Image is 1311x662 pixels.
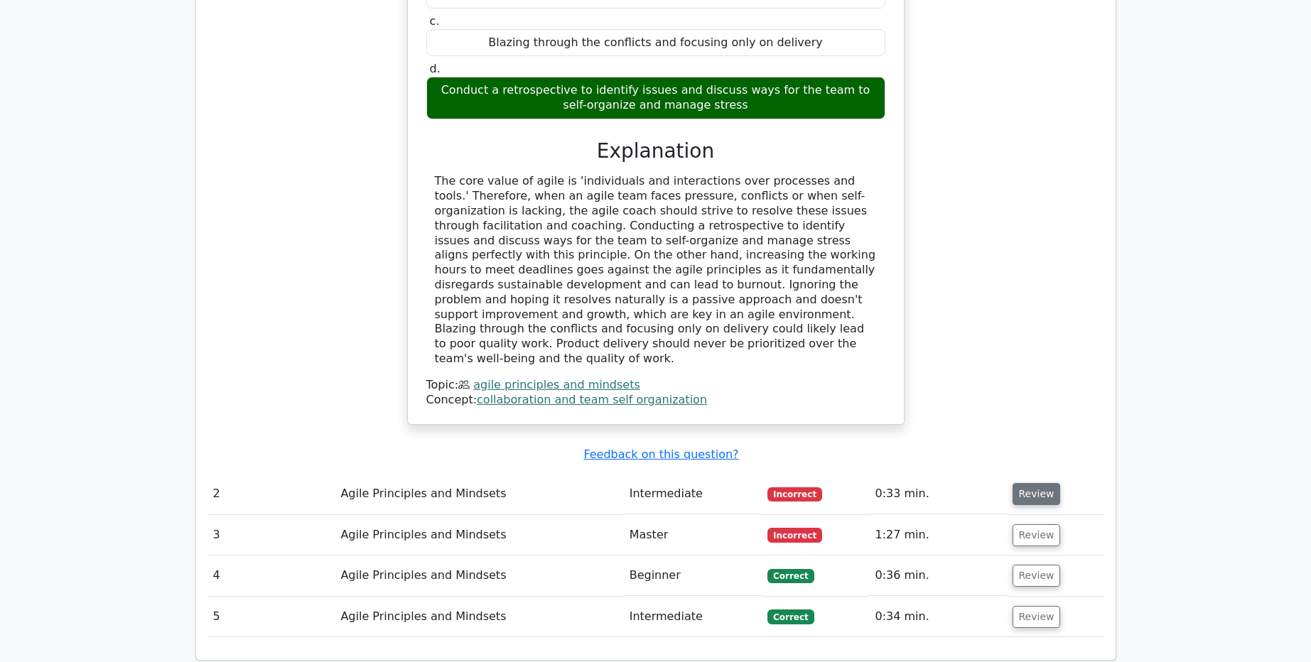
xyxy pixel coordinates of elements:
span: Correct [767,569,814,583]
div: The core value of agile is 'individuals and interactions over processes and tools.' Therefore, wh... [435,174,877,366]
button: Review [1013,483,1061,505]
td: 0:33 min. [869,474,1006,514]
a: collaboration and team self organization [477,393,707,406]
span: d. [430,62,441,75]
td: 3 [207,515,335,555]
span: Incorrect [767,487,822,501]
h3: Explanation [435,139,877,163]
td: 2 [207,474,335,514]
td: 5 [207,597,335,637]
a: agile principles and mindsets [473,378,640,391]
td: 1:27 min. [869,515,1006,555]
td: Agile Principles and Mindsets [335,474,623,514]
td: 0:34 min. [869,597,1006,637]
td: Agile Principles and Mindsets [335,597,623,637]
button: Review [1013,524,1061,546]
span: Incorrect [767,528,822,542]
td: Intermediate [624,474,762,514]
button: Review [1013,606,1061,628]
td: Beginner [624,555,762,596]
td: Agile Principles and Mindsets [335,515,623,555]
td: 4 [207,555,335,596]
div: Topic: [426,378,885,393]
a: Feedback on this question? [583,447,738,461]
span: Correct [767,609,814,624]
td: Master [624,515,762,555]
button: Review [1013,565,1061,587]
span: c. [430,14,440,28]
div: Blazing through the conflicts and focusing only on delivery [426,29,885,57]
div: Concept: [426,393,885,408]
td: Agile Principles and Mindsets [335,555,623,596]
div: Conduct a retrospective to identify issues and discuss ways for the team to self-organize and man... [426,77,885,119]
td: 0:36 min. [869,555,1006,596]
td: Intermediate [624,597,762,637]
